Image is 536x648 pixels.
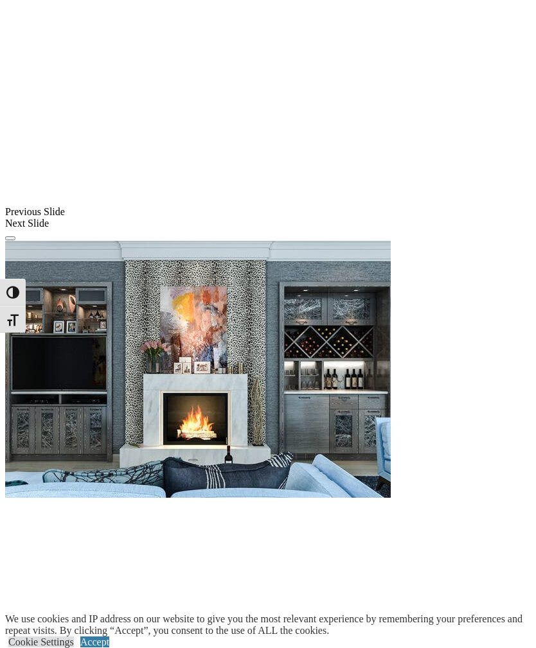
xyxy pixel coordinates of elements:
[80,636,109,647] a: Accept
[5,236,15,240] button: Click here to pause slide show
[5,218,531,229] div: Next Slide
[5,206,531,218] div: Previous Slide
[5,613,536,636] div: We use cookies and IP address on our website to give you the most relevant experience by remember...
[8,636,74,647] a: Cookie Settings
[5,241,391,498] img: Banner for mobile view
